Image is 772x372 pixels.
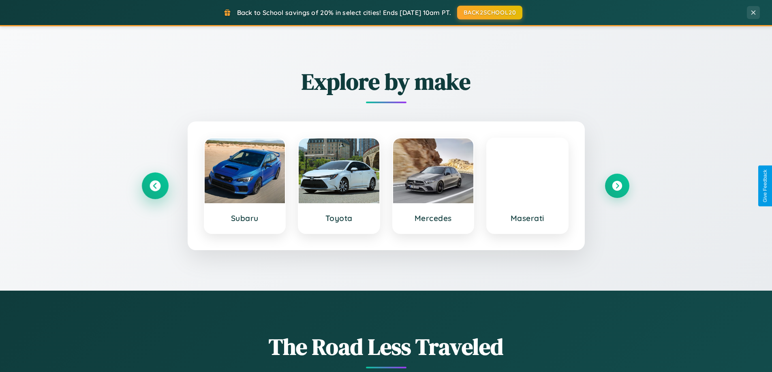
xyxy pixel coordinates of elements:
[143,66,629,97] h2: Explore by make
[457,6,522,19] button: BACK2SCHOOL20
[762,170,768,202] div: Give Feedback
[307,213,371,223] h3: Toyota
[237,9,451,17] span: Back to School savings of 20% in select cities! Ends [DATE] 10am PT.
[495,213,560,223] h3: Maserati
[213,213,277,223] h3: Subaru
[143,331,629,362] h1: The Road Less Traveled
[401,213,466,223] h3: Mercedes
